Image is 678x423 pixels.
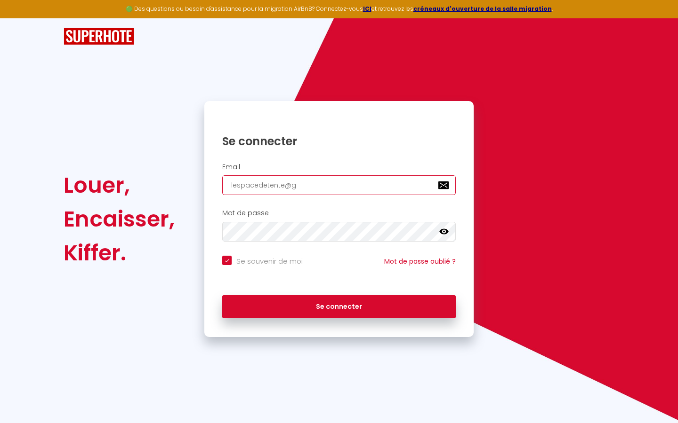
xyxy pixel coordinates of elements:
[384,257,456,266] a: Mot de passe oublié ?
[64,236,175,270] div: Kiffer.
[64,202,175,236] div: Encaisser,
[222,134,456,149] h1: Se connecter
[413,5,552,13] a: créneaux d'ouverture de la salle migration
[363,5,371,13] a: ICI
[64,168,175,202] div: Louer,
[222,175,456,195] input: Ton Email
[222,295,456,319] button: Se connecter
[222,209,456,217] h2: Mot de passe
[8,4,36,32] button: Ouvrir le widget de chat LiveChat
[64,28,134,45] img: SuperHote logo
[222,163,456,171] h2: Email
